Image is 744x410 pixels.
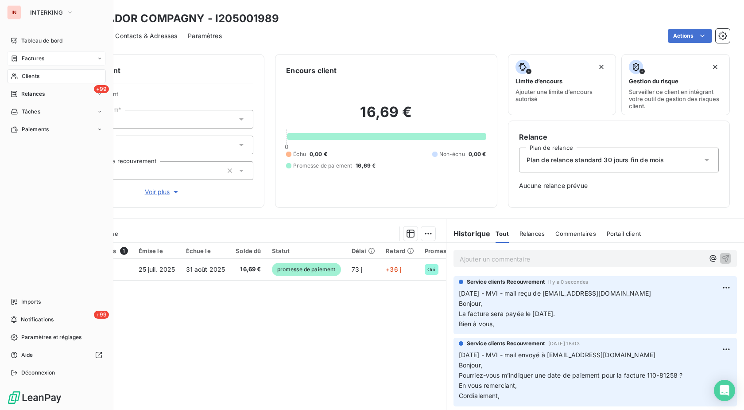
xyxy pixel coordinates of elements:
span: Tableau de bord [21,37,62,45]
div: Statut [272,247,341,254]
span: Déconnexion [21,369,55,377]
span: Service clients Recouvrement [467,340,545,348]
div: Open Intercom Messenger [714,380,735,401]
span: Pourriez-vous m’indiquer une date de paiement pour la facture 110-81258 ? [459,371,683,379]
button: Gestion du risqueSurveiller ce client en intégrant votre outil de gestion des risques client. [621,54,730,115]
span: Échu [293,150,306,158]
span: 16,69 € [236,265,261,274]
span: 0 [285,143,288,150]
button: Limite d’encoursAjouter une limite d’encours autorisé [508,54,616,115]
span: Cordialement, [459,392,500,399]
span: 16,69 € [356,162,376,170]
span: La facture sera payée le [DATE]. [459,310,555,317]
span: Paiements [22,125,49,133]
span: [DATE] - MVI - mail envoyé à [EMAIL_ADDRESS][DOMAIN_NAME] Bonjour, [459,351,656,369]
span: Relances [21,90,45,98]
div: IN [7,5,21,20]
button: Actions [668,29,712,43]
span: Gestion du risque [629,78,678,85]
span: +36 j [386,266,401,273]
span: 31 août 2025 [186,266,225,273]
span: Aide [21,351,33,359]
span: Non-échu [439,150,465,158]
span: Tâches [22,108,40,116]
div: Promesse de règlement [425,247,493,254]
span: INTERKING [30,9,63,16]
img: Logo LeanPay [7,390,62,405]
a: Aide [7,348,106,362]
span: Relances [519,230,545,237]
div: Retard [386,247,414,254]
button: Voir plus [71,187,253,197]
span: Service clients Recouvrement [467,278,545,286]
span: 73 j [352,266,363,273]
h6: Encours client [286,65,337,76]
span: +99 [94,311,109,319]
span: Commentaires [555,230,596,237]
span: [DATE] 18:03 [548,341,580,346]
span: Notifications [21,316,54,324]
h6: Historique [446,228,491,239]
span: 0,00 € [310,150,327,158]
span: 0,00 € [469,150,486,158]
h3: LABRADOR COMPAGNY - I205001989 [78,11,279,27]
span: Ajouter une limite d’encours autorisé [515,88,609,102]
span: Clients [22,72,39,80]
span: Aucune relance prévue [519,181,719,190]
span: Bien à vous, [459,320,495,328]
div: Échue le [186,247,225,254]
span: Paramètres et réglages [21,333,81,341]
span: +99 [94,85,109,93]
h6: Relance [519,132,719,142]
span: Promesse de paiement [293,162,352,170]
span: Surveiller ce client en intégrant votre outil de gestion des risques client. [629,88,722,109]
span: Contacts & Adresses [115,31,177,40]
span: Limite d’encours [515,78,562,85]
span: Paramètres [188,31,222,40]
span: Propriétés Client [71,90,253,103]
span: il y a 0 secondes [548,279,589,285]
span: Voir plus [145,187,180,196]
span: Tout [496,230,509,237]
span: 1 [120,247,128,255]
div: Solde dû [236,247,261,254]
span: [DATE] - MVI - mail reçu de [EMAIL_ADDRESS][DOMAIN_NAME] Bonjour, [459,289,651,307]
span: Imports [21,298,41,306]
span: En vous remerciant, [459,382,517,389]
span: Oui [427,267,435,272]
span: 25 juil. 2025 [139,266,175,273]
h2: 16,69 € [286,103,486,130]
span: promesse de paiement [272,263,341,276]
span: Portail client [607,230,641,237]
div: Délai [352,247,376,254]
div: Émise le [139,247,175,254]
h6: Informations client [54,65,253,76]
span: Factures [22,55,44,62]
span: Plan de relance standard 30 jours fin de mois [527,156,664,164]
